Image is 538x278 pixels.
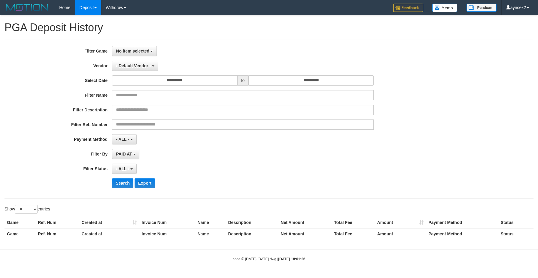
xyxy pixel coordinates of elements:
button: No item selected [112,46,157,56]
th: Name [195,217,226,228]
th: Created at [79,228,139,239]
th: Payment Method [426,228,498,239]
img: panduan.png [467,4,497,12]
button: PAID AT [112,149,139,159]
span: - ALL - [116,137,129,142]
h1: PGA Deposit History [5,22,533,34]
th: Ref. Num [35,228,79,239]
img: Feedback.jpg [393,4,423,12]
th: Game [5,228,35,239]
span: No item selected [116,49,149,53]
button: Search [112,178,133,188]
th: Created at [79,217,139,228]
th: Description [226,217,278,228]
th: Invoice Num [139,228,195,239]
button: - ALL - [112,134,136,144]
button: - ALL - [112,164,136,174]
th: Status [498,217,533,228]
th: Status [498,228,533,239]
span: to [237,75,249,86]
th: Invoice Num [139,217,195,228]
th: Net Amount [278,228,332,239]
th: Payment Method [426,217,498,228]
button: - Default Vendor - [112,61,158,71]
th: Description [226,228,278,239]
th: Ref. Num [35,217,79,228]
th: Net Amount [278,217,332,228]
th: Game [5,217,35,228]
label: Show entries [5,205,50,214]
button: Export [135,178,155,188]
img: Button%20Memo.svg [432,4,457,12]
strong: [DATE] 18:01:26 [278,257,305,261]
th: Total Fee [332,228,375,239]
th: Amount [375,217,426,228]
span: - ALL - [116,166,129,171]
th: Name [195,228,226,239]
th: Total Fee [332,217,375,228]
img: MOTION_logo.png [5,3,50,12]
span: - Default Vendor - [116,63,151,68]
select: Showentries [15,205,38,214]
small: code © [DATE]-[DATE] dwg | [233,257,305,261]
th: Amount [375,228,426,239]
span: PAID AT [116,152,132,156]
